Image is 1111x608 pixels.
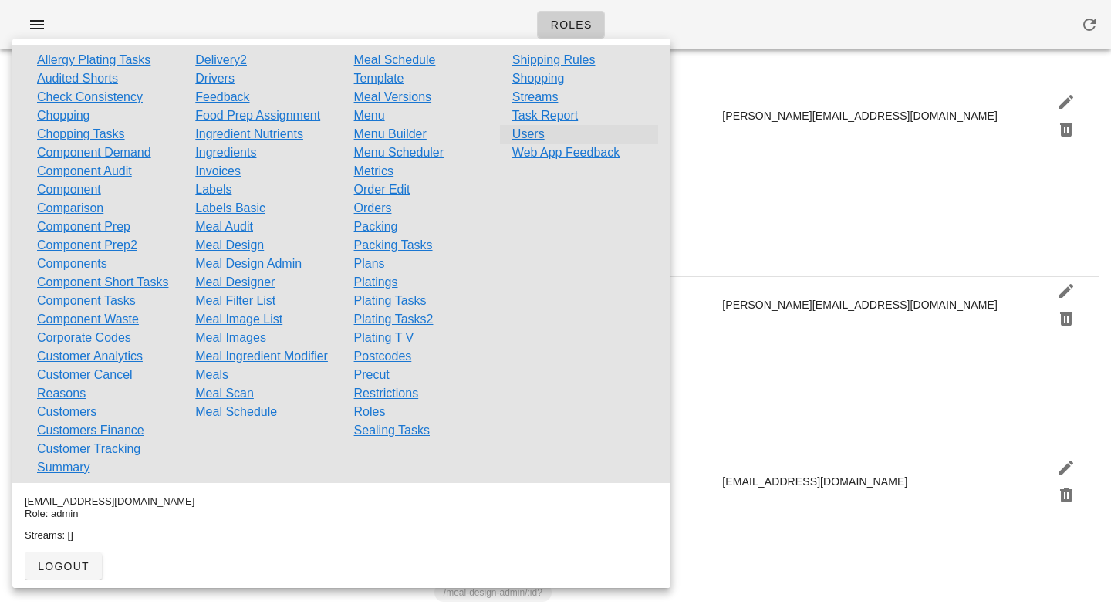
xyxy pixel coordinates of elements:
a: Customer Tracking Summary [37,440,171,477]
a: Component Comparison [37,181,171,218]
a: Food Prep Assignment [195,106,320,125]
a: Check Consistency [37,88,143,106]
a: Component Audit [37,162,132,181]
div: [EMAIL_ADDRESS][DOMAIN_NAME] [25,495,658,508]
a: Customers [37,403,96,421]
a: Delivery2 [195,51,247,69]
a: Postcodes [354,347,412,366]
a: Drivers [195,69,235,88]
a: Packing Tasks [354,236,433,255]
a: Component Prep [37,218,130,236]
a: Orders [354,199,392,218]
a: Metrics [354,162,394,181]
a: Component Short Tasks [37,273,168,292]
a: Corporate Codes [37,329,131,347]
div: Streams: [] [25,529,658,542]
a: Plating T V [354,329,414,347]
a: Component Waste [37,310,139,329]
a: Meal Scan [195,384,254,403]
a: Platings [354,273,398,292]
a: Roles [354,403,386,421]
a: Meal Image List [195,310,282,329]
a: Sealing Tasks [354,421,430,440]
td: [PERSON_NAME][EMAIL_ADDRESS][DOMAIN_NAME] [710,277,1040,333]
a: Ingredient Nutrients [195,125,303,144]
a: Customer Analytics [37,347,143,366]
a: Plans [354,255,385,273]
a: Customers Finance [37,421,144,440]
a: Meal Design [195,236,264,255]
a: Invoices [195,162,241,181]
a: Chopping Tasks [37,125,125,144]
a: Plating Tasks [354,292,427,310]
a: Meal Schedule Template [354,51,488,88]
a: Allergy Plating Tasks [37,51,150,69]
a: Menu Builder [354,125,427,144]
a: Meal Audit [195,218,253,236]
a: Task Report [512,106,578,125]
a: Audited Shorts [37,69,118,88]
a: Labels Basic [195,199,265,218]
a: Order Edit [354,181,410,199]
a: Meal Images [195,329,266,347]
a: Restrictions [354,384,419,403]
a: Component Tasks [37,292,136,310]
a: Web App Feedback [512,144,620,162]
a: Meal Designer [195,273,275,292]
a: Roles [537,11,606,39]
a: Feedback [195,88,249,106]
a: Shopping [512,69,565,88]
a: Streams [512,88,559,106]
a: Component Demand [37,144,151,162]
a: Shipping Rules [512,51,596,69]
a: Ingredients [195,144,256,162]
span: Roles [550,19,593,31]
a: Customer Cancel Reasons [37,366,171,403]
a: Meal Schedule [195,403,277,421]
a: Precut [354,366,390,384]
a: Meals [195,366,228,384]
a: Meal Versions [354,88,432,106]
a: Chopping [37,106,90,125]
button: logout [25,552,102,580]
a: Meal Filter List [195,292,275,310]
a: Meal Design Admin [195,255,302,273]
a: Labels [195,181,231,199]
span: logout [37,560,89,573]
a: Component Prep2 [37,236,137,255]
a: Packing [354,218,398,236]
a: Components [37,255,107,273]
div: Role: admin [25,508,658,520]
a: Users [512,125,545,144]
a: Plating Tasks2 [354,310,434,329]
a: Menu [354,106,385,125]
a: Menu Scheduler [354,144,444,162]
a: Meal Ingredient Modifier [195,347,328,366]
